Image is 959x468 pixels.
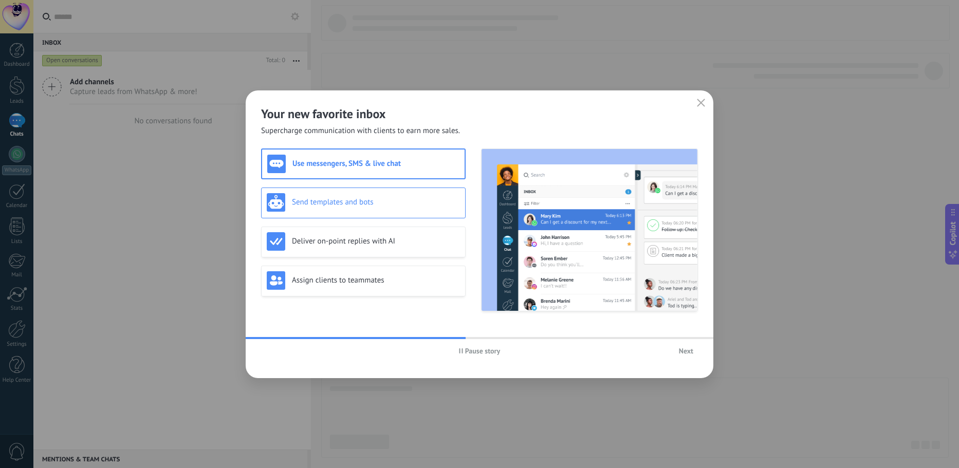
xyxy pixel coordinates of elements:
span: Next [679,347,693,354]
h3: Use messengers, SMS & live chat [292,159,459,169]
span: Pause story [465,347,501,354]
span: Supercharge communication with clients to earn more sales. [261,126,460,136]
h3: Assign clients to teammates [292,275,460,285]
h2: Your new favorite inbox [261,106,698,122]
button: Pause story [454,343,505,359]
button: Next [674,343,698,359]
h3: Send templates and bots [292,197,460,207]
h3: Deliver on-point replies with AI [292,236,460,246]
